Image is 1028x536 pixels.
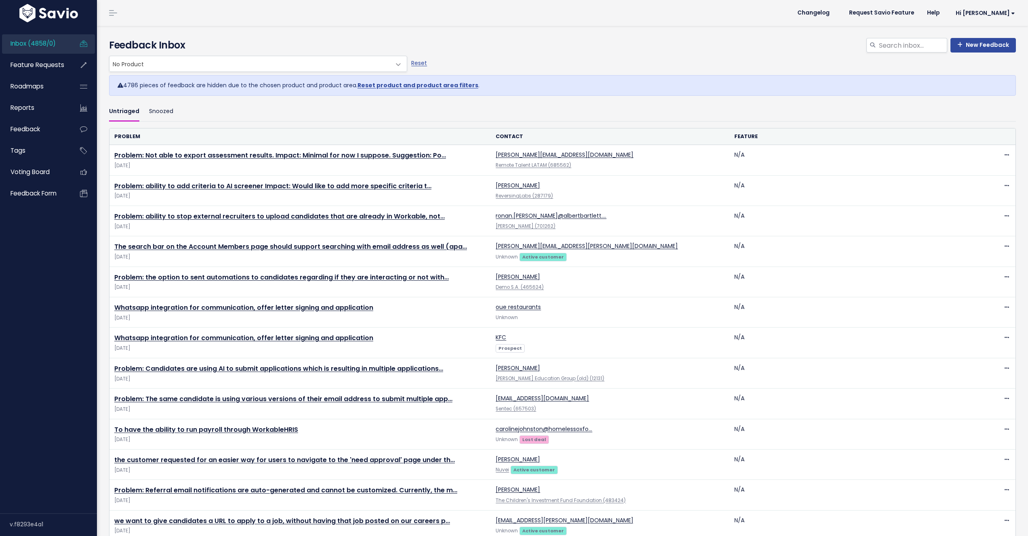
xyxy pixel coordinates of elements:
strong: Active customer [522,528,564,534]
a: Request Savio Feature [843,7,921,19]
strong: Active customer [513,467,555,473]
div: v.f8293e4a1 [10,514,97,535]
a: [PERSON_NAME] [496,364,540,372]
td: N/A [729,206,968,236]
span: [DATE] [114,375,486,383]
span: Roadmaps [11,82,44,90]
td: N/A [729,389,968,419]
a: [PERSON_NAME] [496,273,540,281]
span: Unknown [496,528,518,534]
span: [DATE] [114,314,486,322]
span: Hi [PERSON_NAME] [956,10,1015,16]
td: N/A [729,328,968,358]
a: Roadmaps [2,77,67,96]
td: N/A [729,480,968,510]
a: Feature Requests [2,56,67,74]
th: Contact [491,128,729,145]
a: Reset product and product area filters [357,81,478,89]
a: The search bar on the Account Members page should support searching with email address as well (apa… [114,242,467,251]
a: Active customer [511,465,557,473]
a: [PERSON_NAME] [496,455,540,463]
a: The Children's Investment Fund Foundation (483424) [496,497,626,504]
a: Problem: The same candidate is using various versions of their email address to submit multiple app… [114,394,452,404]
a: Lost deal [519,435,549,443]
a: Reports [2,99,67,117]
td: N/A [729,419,968,449]
span: No Product [109,56,407,72]
span: Feature Requests [11,61,64,69]
td: N/A [729,449,968,479]
a: Problem: ability to add criteria to AI screener Impact: Would like to add more specific criteria t… [114,181,431,191]
a: oue restaurants [496,303,541,311]
a: [EMAIL_ADDRESS][PERSON_NAME][DOMAIN_NAME] [496,516,633,524]
a: Active customer [519,252,566,261]
span: [DATE] [114,405,486,414]
span: Unknown [496,254,518,260]
span: [DATE] [114,344,486,353]
a: ronan.[PERSON_NAME]@albertbartlett.… [496,212,606,220]
a: New Feedback [950,38,1016,53]
a: Active customer [519,526,566,534]
strong: Active customer [522,254,564,260]
td: N/A [729,175,968,206]
td: N/A [729,297,968,328]
span: Unknown [496,436,518,443]
a: Inbox (4858/0) [2,34,67,53]
a: Demo S.A. (465624) [496,284,544,290]
a: Untriaged [109,102,139,121]
a: Problem: the option to sent automations to candidates regarding if they are interacting or not with… [114,273,449,282]
a: Snoozed [149,102,173,121]
a: [PERSON_NAME][EMAIL_ADDRESS][DOMAIN_NAME] [496,151,633,159]
a: Problem: Not able to export assessment results. Impact: Minimal for now I suppose. Suggestion: Po… [114,151,446,160]
a: Feedback form [2,184,67,203]
span: Tags [11,146,25,155]
a: KFC [496,333,506,341]
a: To have the ability to run payroll through WorkableHRIS [114,425,298,434]
a: Problem: ability to stop external recruiters to upload candidates that are already in Workable, not… [114,212,445,221]
strong: Prospect [498,345,522,351]
a: [EMAIL_ADDRESS][DOMAIN_NAME] [496,394,589,402]
span: Voting Board [11,168,50,176]
a: [PERSON_NAME] [496,486,540,494]
a: Help [921,7,946,19]
th: Problem [109,128,491,145]
a: the customer requested for an easier way for users to navigate to the 'need approval' page under th… [114,455,455,465]
span: No Product [109,56,391,71]
a: ReversingLabs (287179) [496,193,553,199]
img: logo-white.9d6f32f41409.svg [17,4,80,22]
a: we want to give candidates a URL to apply to a job, without having that job posted on our careers p… [114,516,450,525]
span: [DATE] [114,527,486,535]
h4: Feedback Inbox [109,38,1016,53]
span: [DATE] [114,223,486,231]
span: [DATE] [114,283,486,292]
a: [PERSON_NAME] Education Group (old) (12131) [496,375,604,382]
a: carolinejohnston@homelessoxfo… [496,425,592,433]
a: Problem: Referral email notifications are auto-generated and cannot be customized. Currently, the m… [114,486,457,495]
span: Unknown [496,314,518,321]
a: Nuvei [496,467,509,473]
span: Feedback [11,125,40,133]
span: [DATE] [114,253,486,261]
div: 4786 pieces of feedback are hidden due to the chosen product and product area. . [109,75,1016,96]
td: N/A [729,236,968,267]
a: Prospect [496,344,524,352]
span: Changelog [797,10,830,16]
a: Whatsapp integration for communication, offer letter signing and application [114,303,373,312]
a: Reset [411,59,427,67]
a: Feedback [2,120,67,139]
span: [DATE] [114,192,486,200]
a: Problem: Candidates are using AI to submit applications which is resulting in multiple applications… [114,364,443,373]
th: Feature [729,128,968,145]
td: N/A [729,267,968,297]
span: Reports [11,103,34,112]
a: Hi [PERSON_NAME] [946,7,1022,19]
span: [DATE] [114,466,486,475]
span: [DATE] [114,162,486,170]
a: Voting Board [2,163,67,181]
ul: Filter feature requests [109,102,1016,121]
span: [DATE] [114,435,486,444]
a: [PERSON_NAME][EMAIL_ADDRESS][PERSON_NAME][DOMAIN_NAME] [496,242,678,250]
input: Search inbox... [878,38,947,53]
a: [PERSON_NAME] (701262) [496,223,555,229]
a: Tags [2,141,67,160]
